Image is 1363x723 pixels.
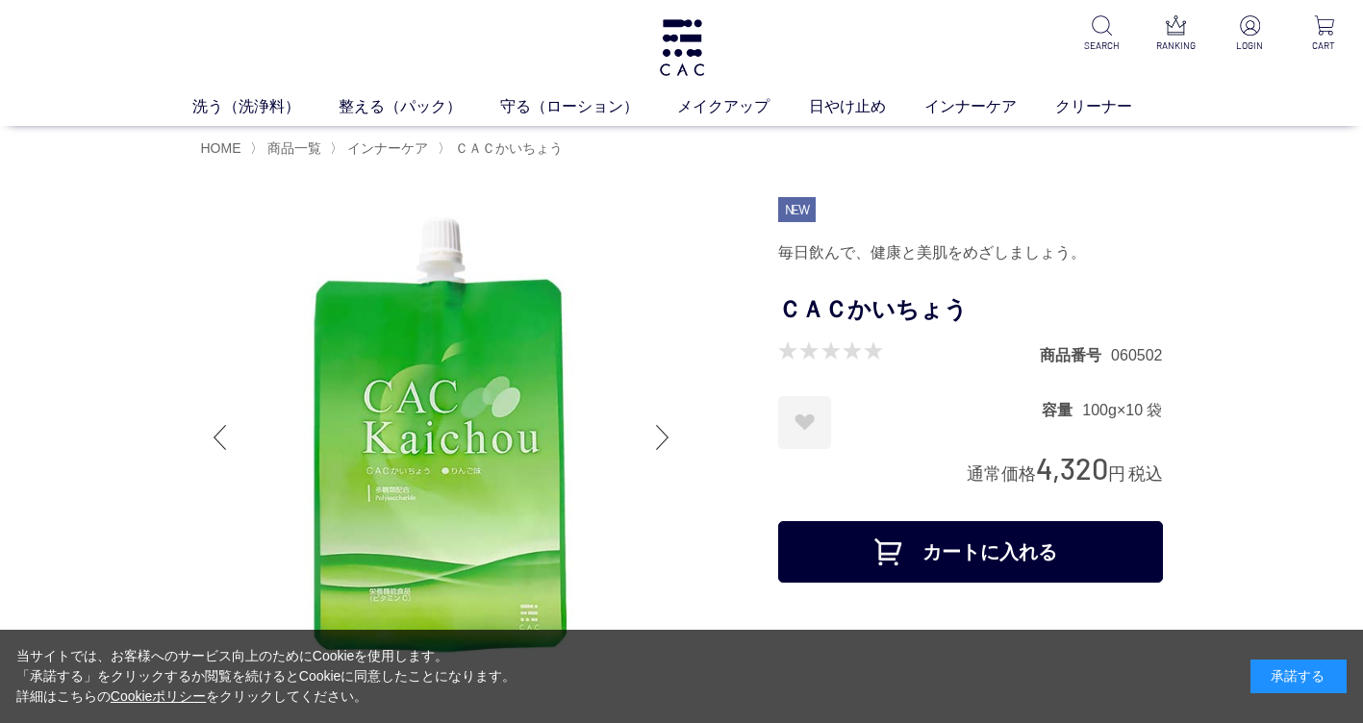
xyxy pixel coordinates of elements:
span: 円 [1108,464,1125,484]
a: クリーナー [1055,95,1171,118]
a: HOME [201,140,241,156]
p: RANKING [1152,38,1199,53]
a: メイクアップ [677,95,808,118]
span: 通常価格 [967,464,1036,484]
a: 整える（パック） [339,95,500,118]
li: NEW [778,197,817,222]
h1: ＣＡＣかいちょう [778,288,1163,332]
p: CART [1300,38,1348,53]
a: RANKING [1152,15,1199,53]
div: 承諾する [1250,660,1347,693]
li: 〉 [438,139,568,158]
a: SEARCH [1078,15,1125,53]
div: 当サイトでは、お客様へのサービス向上のためにCookieを使用します。 「承諾する」をクリックするか閲覧を続けるとCookieに同意したことになります。 詳細はこちらの をクリックしてください。 [16,646,517,707]
a: LOGIN [1226,15,1274,53]
div: 毎日飲んで、健康と美肌をめざしましょう。 [778,237,1163,269]
a: お気に入りに登録する [778,396,831,449]
dd: 100g×10 袋 [1082,400,1162,420]
a: 洗う（洗浄料） [192,95,339,118]
a: ＣＡＣかいちょう [451,140,563,156]
dt: 商品番号 [1040,345,1111,365]
span: インナーケア [347,140,428,156]
img: logo [657,19,707,76]
span: 商品一覧 [267,140,321,156]
img: ＣＡＣかいちょう [201,197,682,678]
span: 4,320 [1036,450,1108,486]
dt: 容量 [1042,400,1082,420]
dd: 060502 [1111,345,1162,365]
span: 税込 [1128,464,1163,484]
li: 〉 [330,139,433,158]
p: SEARCH [1078,38,1125,53]
a: CART [1300,15,1348,53]
span: ＣＡＣかいちょう [455,140,563,156]
p: LOGIN [1226,38,1274,53]
a: 商品一覧 [264,140,321,156]
a: 守る（ローション） [500,95,677,118]
a: Cookieポリシー [111,688,207,704]
li: 〉 [250,139,326,158]
a: 日やけ止め [809,95,924,118]
a: インナーケア [924,95,1055,118]
button: カートに入れる [778,521,1163,583]
a: インナーケア [343,140,428,156]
